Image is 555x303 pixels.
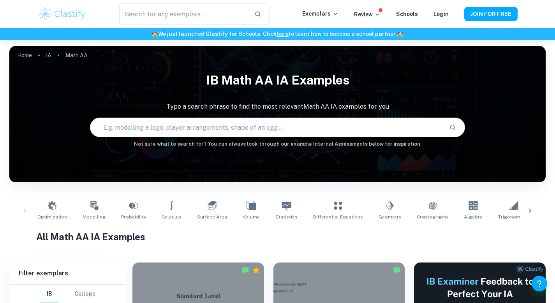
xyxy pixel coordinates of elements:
p: Exemplars [302,9,338,18]
img: Marked [241,266,249,274]
h6: Filter exemplars [9,262,126,284]
a: Login [433,11,449,17]
a: here [277,31,289,37]
span: Algebra [464,213,483,220]
span: 🏫 [152,31,158,37]
a: Home [17,50,32,61]
h1: All Math AA IA Examples [36,230,519,244]
p: Type a search phrase to find the most relevant Math AA IA examples for you [9,102,546,111]
button: JOIN FOR FREE [464,7,518,21]
button: Search [446,121,459,134]
h1: IB Math AA IA examples [9,68,546,93]
p: Review [354,10,381,19]
a: IA [46,50,51,61]
div: Premium [252,266,260,274]
span: Calculus [162,213,181,220]
h6: We just launched Clastify for Schools. Click to learn how to become a school partner. [2,30,553,38]
span: Trigonometry [498,213,529,220]
span: Modelling [83,213,106,220]
button: Help and Feedback [532,276,547,291]
span: Geometry [379,213,401,220]
p: Math AA [65,51,88,60]
h6: Not sure what to search for? You can always look through our example Internal Assessments below f... [9,140,546,148]
a: Schools [396,11,418,17]
span: Probability [121,213,146,220]
span: Optimization [37,213,67,220]
span: Cryptography [417,213,448,220]
span: Surface Area [197,213,227,220]
img: Clastify logo [38,6,87,22]
input: E.g. modelling a logo, player arrangements, shape of an egg... [90,116,443,138]
span: Differential Equations [313,213,363,220]
span: 🏫 [397,31,403,37]
input: Search for any exemplars... [119,3,248,25]
span: Volume [243,213,260,220]
span: Statistics [275,213,298,220]
img: Marked [393,266,401,274]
